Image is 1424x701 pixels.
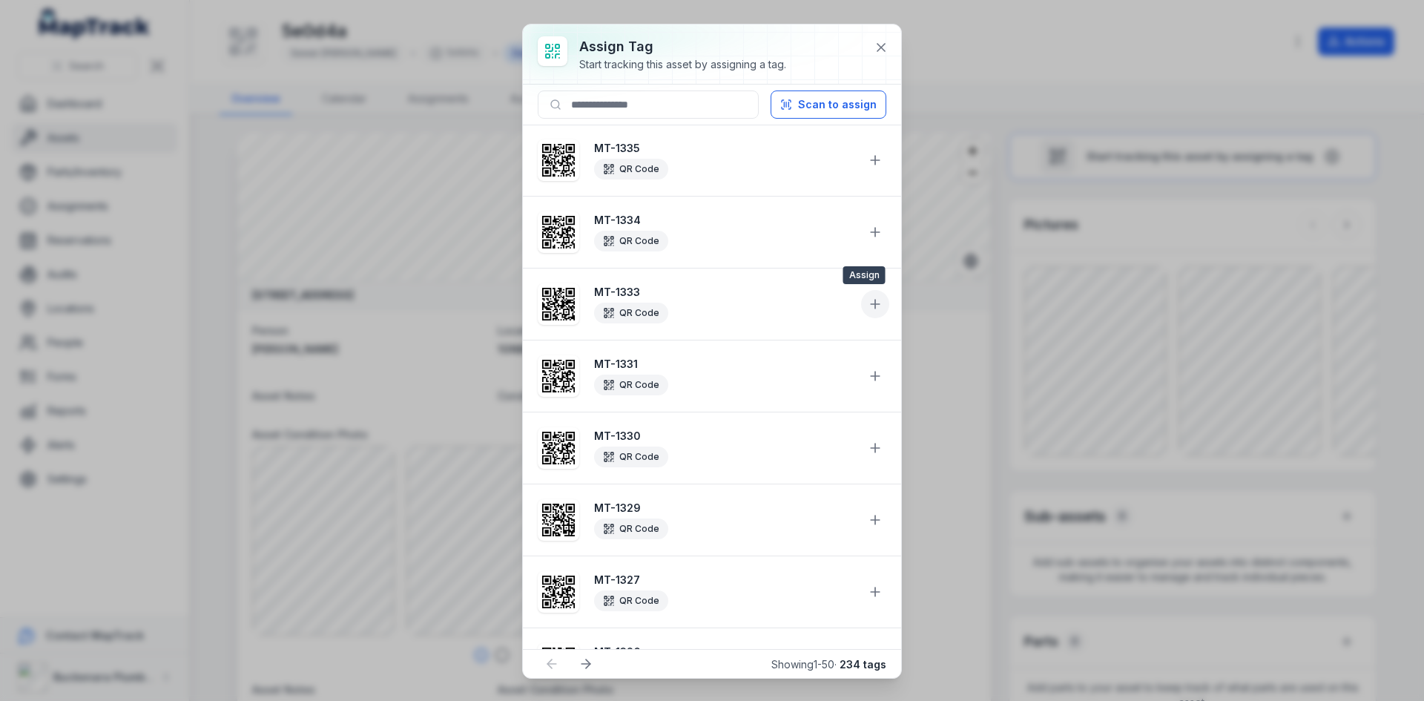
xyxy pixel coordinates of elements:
strong: MT-1334 [594,213,855,228]
span: Assign [843,266,886,284]
span: Showing 1 - 50 · [771,658,886,671]
div: QR Code [594,590,668,611]
div: QR Code [594,303,668,323]
div: QR Code [594,375,668,395]
div: QR Code [594,447,668,467]
strong: MT-1335 [594,141,855,156]
strong: MT-1333 [594,285,855,300]
div: QR Code [594,159,668,180]
strong: MT-1327 [594,573,855,588]
div: Start tracking this asset by assigning a tag. [579,57,786,72]
strong: MT-1326 [594,645,855,659]
div: QR Code [594,519,668,539]
strong: 234 tags [840,658,886,671]
h3: Assign tag [579,36,786,57]
strong: MT-1329 [594,501,855,516]
div: QR Code [594,231,668,251]
button: Scan to assign [771,90,886,119]
strong: MT-1331 [594,357,855,372]
strong: MT-1330 [594,429,855,444]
